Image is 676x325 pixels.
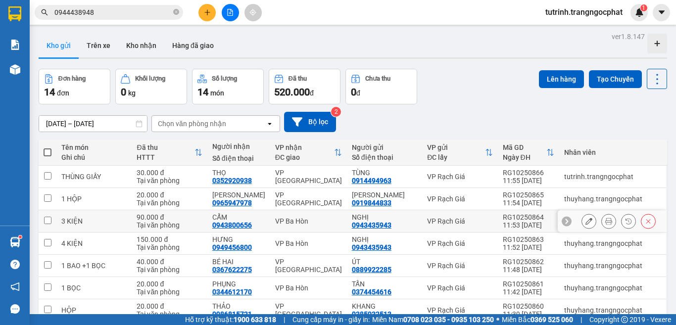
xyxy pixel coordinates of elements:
button: Hàng đã giao [164,34,222,57]
span: đơn [57,89,69,97]
div: Số lượng [212,75,237,82]
div: VP nhận [275,143,334,151]
div: Đơn hàng [58,75,86,82]
div: Sửa đơn hàng [581,214,596,229]
div: BÉ HAI [212,258,265,266]
div: Đã thu [289,75,307,82]
div: Tại văn phòng [137,243,202,251]
div: TẤN [352,280,417,288]
button: file-add [222,4,239,21]
div: 20.000 đ [137,302,202,310]
div: 20.000 đ [137,280,202,288]
div: 4 KIỆN [61,239,127,247]
strong: 0708 023 035 - 0935 103 250 [403,316,494,324]
div: Mã GD [503,143,547,151]
img: warehouse-icon [10,64,20,75]
button: Trên xe [79,34,118,57]
span: 14 [44,86,55,98]
span: | [580,314,582,325]
button: Tạo Chuyến [589,70,642,88]
sup: 1 [640,4,647,11]
button: Kho nhận [118,34,164,57]
div: 0943435943 [352,221,391,229]
div: 0943800656 [212,221,252,229]
div: VP [GEOGRAPHIC_DATA] [275,169,342,185]
div: Đã thu [137,143,194,151]
div: NGHỊ [352,213,417,221]
div: GIA MINH [212,191,265,199]
div: Tại văn phòng [137,266,202,274]
div: RG10250862 [503,258,555,266]
div: Chọn văn phòng nhận [158,119,226,129]
span: file-add [227,9,234,16]
div: RG10250861 [503,280,555,288]
div: HƯNG [212,235,265,243]
div: HỘP [61,306,127,314]
div: KHANG [352,302,417,310]
div: Tại văn phòng [137,310,202,318]
div: tutrinh.trangngocphat [564,173,661,181]
div: 11:53 [DATE] [503,221,555,229]
div: VP [GEOGRAPHIC_DATA] [275,191,342,207]
div: Nhân viên [564,148,661,156]
div: Khối lượng [135,75,165,82]
div: RG10250860 [503,302,555,310]
div: 11:52 [DATE] [503,243,555,251]
th: Toggle SortBy [132,139,207,166]
div: VP [GEOGRAPHIC_DATA] [275,302,342,318]
div: PHỤNG [212,280,265,288]
div: THẢO [212,302,265,310]
span: question-circle [10,260,20,269]
div: 11:55 [DATE] [503,177,555,185]
div: VP Ba Hòn [275,217,342,225]
span: kg [128,89,136,97]
div: RG10250864 [503,213,555,221]
div: RG10250865 [503,191,555,199]
span: 14 [197,86,208,98]
div: 0344612170 [212,288,252,296]
div: 0385032513 [352,310,391,318]
div: VP Rạch Giá [427,239,492,247]
span: 1 [642,4,645,11]
div: Tạo kho hàng mới [647,34,667,53]
button: Đã thu520.000đ [269,69,340,104]
span: aim [249,9,256,16]
button: Bộ lọc [284,112,336,132]
sup: 1 [19,235,22,238]
div: ver 1.8.147 [612,31,645,42]
div: Tại văn phòng [137,221,202,229]
div: Ghi chú [61,153,127,161]
span: search [41,9,48,16]
span: đ [310,89,314,97]
div: VP Rạch Giá [427,262,492,270]
div: 0367622275 [212,266,252,274]
span: plus [204,9,211,16]
div: CẨM [212,213,265,221]
div: RG10250866 [503,169,555,177]
div: THỌ [212,169,265,177]
div: VP Ba Hòn [275,239,342,247]
span: ⚪️ [496,318,499,322]
input: Tìm tên, số ĐT hoặc mã đơn [54,7,171,18]
img: solution-icon [10,40,20,50]
div: 0919844833 [352,199,391,207]
div: VP Rạch Giá [427,195,492,203]
div: 0374454616 [352,288,391,296]
span: Miền Bắc [502,314,573,325]
div: ĐC lấy [427,153,484,161]
div: Tại văn phòng [137,288,202,296]
button: Số lượng14món [192,69,264,104]
div: thuyhang.trangngocphat [564,195,661,203]
div: 1 HỘP [61,195,127,203]
button: aim [244,4,262,21]
div: 30.000 đ [137,169,202,177]
div: 11:39 [DATE] [503,310,555,318]
span: 520.000 [274,86,310,98]
div: thuyhang.trangngocphat [564,239,661,247]
div: Tại văn phòng [137,177,202,185]
th: Toggle SortBy [422,139,497,166]
span: caret-down [657,8,666,17]
div: RG10250863 [503,235,555,243]
div: VP Rạch Giá [427,217,492,225]
div: 20.000 đ [137,191,202,199]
